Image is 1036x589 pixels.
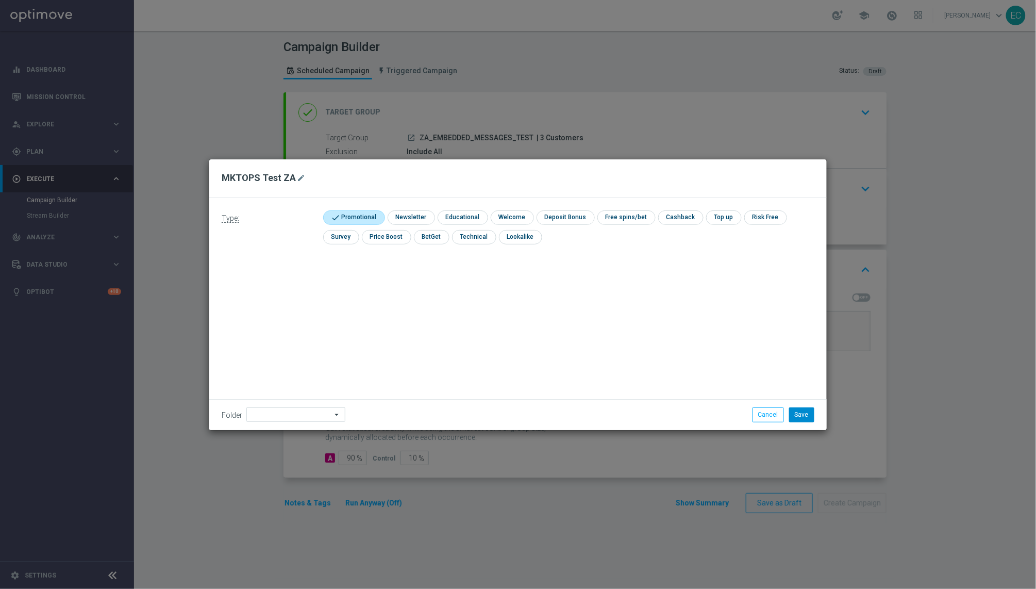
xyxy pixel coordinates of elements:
i: arrow_drop_down [332,408,342,421]
i: mode_edit [297,174,305,182]
span: Type: [222,214,239,223]
button: mode_edit [296,172,309,184]
h2: MKTOPS Test ZA [222,172,296,184]
label: Folder [222,411,242,420]
button: Save [789,407,814,422]
button: Cancel [753,407,784,422]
